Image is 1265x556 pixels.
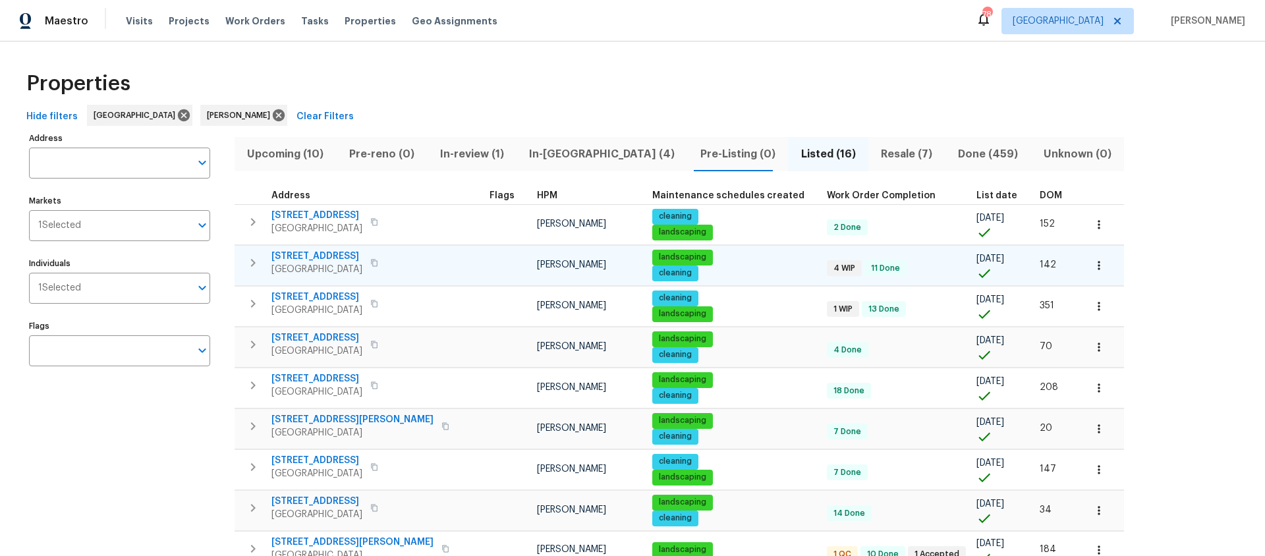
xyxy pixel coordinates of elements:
[1040,464,1056,474] span: 147
[827,191,936,200] span: Work Order Completion
[537,505,606,514] span: [PERSON_NAME]
[537,219,606,229] span: [PERSON_NAME]
[796,145,860,163] span: Listed (16)
[271,454,362,467] span: [STREET_ADDRESS]
[21,105,83,129] button: Hide filters
[654,472,712,483] span: landscaping
[654,292,697,304] span: cleaning
[271,250,362,263] span: [STREET_ADDRESS]
[26,77,130,90] span: Properties
[271,222,362,235] span: [GEOGRAPHIC_DATA]
[29,134,210,142] label: Address
[976,213,1004,223] span: [DATE]
[412,14,497,28] span: Geo Assignments
[193,279,211,297] button: Open
[976,499,1004,509] span: [DATE]
[654,513,697,524] span: cleaning
[301,16,329,26] span: Tasks
[654,252,712,263] span: landscaping
[29,197,210,205] label: Markets
[1040,545,1056,554] span: 184
[1038,145,1116,163] span: Unknown (0)
[976,191,1017,200] span: List date
[976,254,1004,264] span: [DATE]
[976,336,1004,345] span: [DATE]
[696,145,781,163] span: Pre-Listing (0)
[537,464,606,474] span: [PERSON_NAME]
[1040,301,1054,310] span: 351
[271,345,362,358] span: [GEOGRAPHIC_DATA]
[1166,14,1245,28] span: [PERSON_NAME]
[296,109,354,125] span: Clear Filters
[1040,260,1056,269] span: 142
[654,456,697,467] span: cleaning
[1040,191,1062,200] span: DOM
[271,413,434,426] span: [STREET_ADDRESS][PERSON_NAME]
[271,372,362,385] span: [STREET_ADDRESS]
[828,385,870,397] span: 18 Done
[345,145,420,163] span: Pre-reno (0)
[654,349,697,360] span: cleaning
[271,291,362,304] span: [STREET_ADDRESS]
[537,191,557,200] span: HPM
[537,424,606,433] span: [PERSON_NAME]
[193,216,211,235] button: Open
[271,495,362,508] span: [STREET_ADDRESS]
[828,426,866,437] span: 7 Done
[271,209,362,222] span: [STREET_ADDRESS]
[537,545,606,554] span: [PERSON_NAME]
[828,304,858,315] span: 1 WIP
[207,109,275,122] span: [PERSON_NAME]
[863,304,905,315] span: 13 Done
[38,220,81,231] span: 1 Selected
[828,467,866,478] span: 7 Done
[291,105,359,129] button: Clear Filters
[126,14,153,28] span: Visits
[537,342,606,351] span: [PERSON_NAME]
[828,222,866,233] span: 2 Done
[271,263,362,276] span: [GEOGRAPHIC_DATA]
[953,145,1023,163] span: Done (459)
[271,508,362,521] span: [GEOGRAPHIC_DATA]
[490,191,515,200] span: Flags
[828,345,867,356] span: 4 Done
[1040,424,1052,433] span: 20
[225,14,285,28] span: Work Orders
[976,295,1004,304] span: [DATE]
[976,377,1004,386] span: [DATE]
[828,263,860,274] span: 4 WIP
[271,426,434,439] span: [GEOGRAPHIC_DATA]
[654,415,712,426] span: landscaping
[193,153,211,172] button: Open
[26,109,78,125] span: Hide filters
[654,227,712,238] span: landscaping
[1040,383,1058,392] span: 208
[271,304,362,317] span: [GEOGRAPHIC_DATA]
[652,191,804,200] span: Maintenance schedules created
[87,105,192,126] div: [GEOGRAPHIC_DATA]
[828,508,870,519] span: 14 Done
[537,383,606,392] span: [PERSON_NAME]
[524,145,680,163] span: In-[GEOGRAPHIC_DATA] (4)
[654,333,712,345] span: landscaping
[976,459,1004,468] span: [DATE]
[976,539,1004,548] span: [DATE]
[537,260,606,269] span: [PERSON_NAME]
[976,418,1004,427] span: [DATE]
[29,260,210,267] label: Individuals
[1040,505,1052,514] span: 34
[1040,342,1052,351] span: 70
[982,8,992,21] div: 78
[1013,14,1104,28] span: [GEOGRAPHIC_DATA]
[242,145,329,163] span: Upcoming (10)
[654,211,697,222] span: cleaning
[654,431,697,442] span: cleaning
[45,14,88,28] span: Maestro
[271,536,434,549] span: [STREET_ADDRESS][PERSON_NAME]
[435,145,509,163] span: In-review (1)
[169,14,210,28] span: Projects
[537,301,606,310] span: [PERSON_NAME]
[1040,219,1055,229] span: 152
[654,544,712,555] span: landscaping
[866,263,905,274] span: 11 Done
